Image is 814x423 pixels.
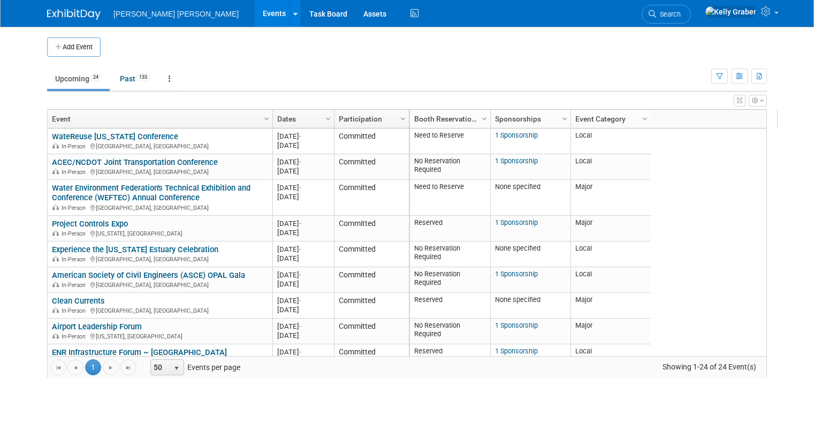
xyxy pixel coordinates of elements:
[277,141,329,150] div: [DATE]
[261,110,273,126] a: Column Settings
[62,333,89,340] span: In-Person
[277,110,327,128] a: Dates
[410,344,490,370] td: Reserved
[339,110,402,128] a: Participation
[52,167,268,176] div: [GEOGRAPHIC_DATA], [GEOGRAPHIC_DATA]
[52,141,268,150] div: [GEOGRAPHIC_DATA], [GEOGRAPHIC_DATA]
[277,280,329,289] div: [DATE]
[334,180,409,216] td: Committed
[277,270,329,280] div: [DATE]
[410,216,490,241] td: Reserved
[299,184,301,192] span: -
[299,220,301,228] span: -
[334,319,409,344] td: Committed
[47,69,110,89] a: Upcoming24
[50,359,66,375] a: Go to the first page
[495,347,538,355] a: 1 Sponsorship
[277,254,329,263] div: [DATE]
[103,359,119,375] a: Go to the next page
[52,270,245,280] a: American Society of Civil Engineers (ASCE) OPAL Gala
[67,359,83,375] a: Go to the previous page
[642,5,691,24] a: Search
[52,306,268,315] div: [GEOGRAPHIC_DATA], [GEOGRAPHIC_DATA]
[277,245,329,254] div: [DATE]
[570,129,651,154] td: Local
[299,158,301,166] span: -
[52,280,268,289] div: [GEOGRAPHIC_DATA], [GEOGRAPHIC_DATA]
[62,307,89,314] span: In-Person
[299,297,301,305] span: -
[640,110,651,126] a: Column Settings
[71,364,80,372] span: Go to the previous page
[52,229,268,238] div: [US_STATE], [GEOGRAPHIC_DATA]
[334,241,409,267] td: Committed
[85,359,101,375] span: 1
[575,110,644,128] a: Event Category
[52,132,178,141] a: WateReuse [US_STATE] Conference
[479,110,491,126] a: Column Settings
[52,333,59,338] img: In-Person Event
[334,216,409,241] td: Committed
[299,348,301,356] span: -
[52,169,59,174] img: In-Person Event
[570,241,651,267] td: Local
[277,132,329,141] div: [DATE]
[62,282,89,289] span: In-Person
[52,203,268,212] div: [GEOGRAPHIC_DATA], [GEOGRAPHIC_DATA]
[52,245,218,254] a: Experience the [US_STATE] Estuary Celebration
[334,267,409,293] td: Committed
[136,73,150,81] span: 133
[120,359,136,375] a: Go to the last page
[52,296,105,306] a: Clean Currents
[570,319,651,344] td: Major
[277,348,329,357] div: [DATE]
[559,110,571,126] a: Column Settings
[137,359,251,375] span: Events per page
[90,73,102,81] span: 24
[62,205,89,211] span: In-Person
[414,110,483,128] a: Booth Reservation Status
[52,348,227,357] a: ENR Infrastructure Forum ~ [GEOGRAPHIC_DATA]
[480,115,489,123] span: Column Settings
[62,143,89,150] span: In-Person
[495,218,538,226] a: 1 Sponsorship
[113,10,239,18] span: [PERSON_NAME] [PERSON_NAME]
[277,296,329,305] div: [DATE]
[560,115,569,123] span: Column Settings
[52,322,142,331] a: Airport Leadership Forum
[52,256,59,261] img: In-Person Event
[410,129,490,154] td: Need to Reserve
[277,183,329,192] div: [DATE]
[277,322,329,331] div: [DATE]
[495,131,538,139] a: 1 Sponsorship
[299,271,301,279] span: -
[495,296,541,304] span: None specified
[277,219,329,228] div: [DATE]
[410,319,490,344] td: No Reservation Required
[52,205,59,210] img: In-Person Event
[277,228,329,237] div: [DATE]
[47,9,101,20] img: ExhibitDay
[52,143,59,148] img: In-Person Event
[495,321,538,329] a: 1 Sponsorship
[62,230,89,237] span: In-Person
[570,267,651,293] td: Local
[334,344,409,370] td: Committed
[570,180,651,216] td: Major
[495,110,564,128] a: Sponsorships
[172,364,181,373] span: select
[52,110,265,128] a: Event
[299,132,301,140] span: -
[570,293,651,319] td: Major
[495,157,538,165] a: 1 Sponsorship
[495,183,541,191] span: None specified
[410,180,490,216] td: Need to Reserve
[570,344,651,370] td: Local
[570,216,651,241] td: Major
[47,37,101,57] button: Add Event
[495,244,541,252] span: None specified
[62,256,89,263] span: In-Person
[52,219,128,229] a: Project Controls Expo
[52,282,59,287] img: In-Person Event
[277,157,329,167] div: [DATE]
